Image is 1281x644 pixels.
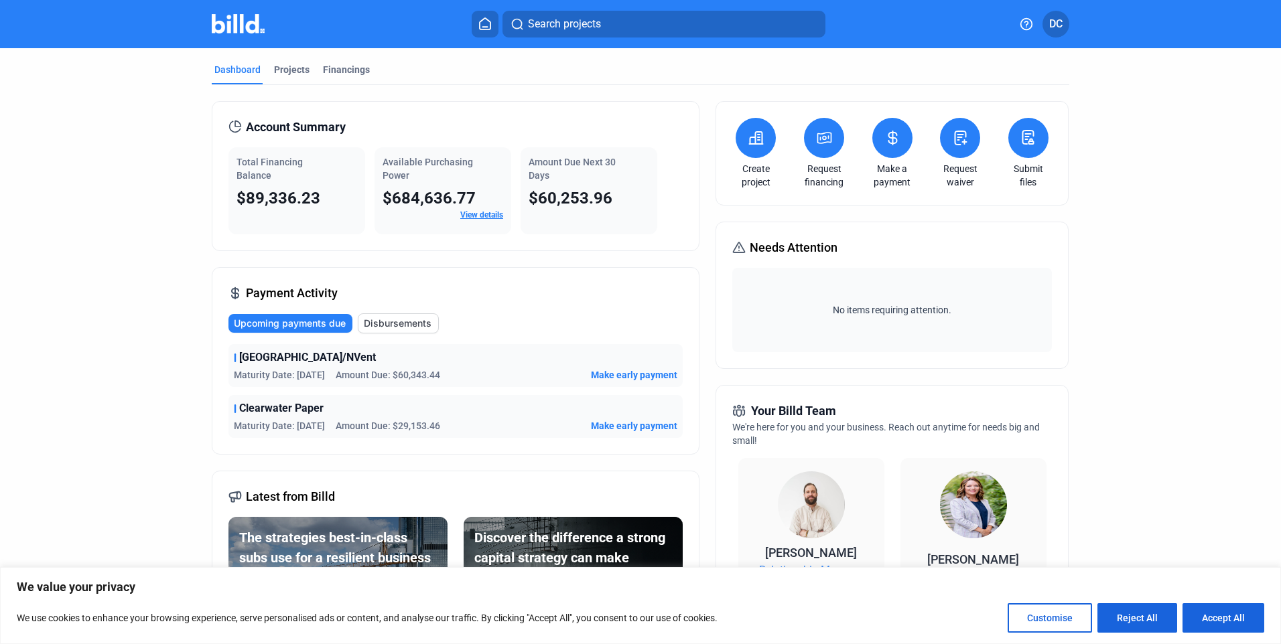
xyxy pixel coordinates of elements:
[529,157,616,181] span: Amount Due Next 30 Days
[765,546,857,560] span: [PERSON_NAME]
[1005,162,1052,189] a: Submit files
[237,157,303,181] span: Total Financing Balance
[869,162,916,189] a: Make a payment
[239,349,376,366] span: [GEOGRAPHIC_DATA]/NVent
[246,118,346,137] span: Account Summary
[17,579,1264,595] p: We value your privacy
[937,162,984,189] a: Request waiver
[323,63,370,76] div: Financings
[274,63,310,76] div: Projects
[383,157,473,181] span: Available Purchasing Power
[246,284,338,303] span: Payment Activity
[234,317,346,330] span: Upcoming payments due
[750,238,837,257] span: Needs Attention
[927,552,1019,566] span: [PERSON_NAME]
[502,11,825,37] button: Search projects
[234,368,325,382] span: Maturity Date: [DATE]
[17,610,718,626] p: We use cookies to enhance your browsing experience, serve personalised ads or content, and analys...
[940,471,1007,538] img: Territory Manager
[234,419,325,432] span: Maturity Date: [DATE]
[239,528,437,568] div: The strategies best-in-class subs use for a resilient business
[358,313,439,333] button: Disbursements
[237,189,320,208] span: $89,336.23
[738,303,1046,317] span: No items requiring attention.
[751,402,836,420] span: Your Billd Team
[246,487,335,506] span: Latest from Billd
[591,368,677,382] button: Make early payment
[801,162,848,189] a: Request financing
[759,562,863,578] span: Relationship Manager
[228,314,352,333] button: Upcoming payments due
[1008,603,1092,633] button: Customise
[732,162,779,189] a: Create project
[214,63,261,76] div: Dashboard
[212,14,265,33] img: Billd Company Logo
[460,210,503,220] a: View details
[778,471,845,538] img: Relationship Manager
[528,16,601,32] span: Search projects
[732,422,1040,446] span: We're here for you and your business. Reach out anytime for needs big and small!
[364,317,431,330] span: Disbursements
[1049,16,1063,32] span: DC
[474,528,672,568] div: Discover the difference a strong capital strategy can make
[591,419,677,432] button: Make early payment
[383,189,476,208] span: $684,636.77
[1183,603,1264,633] button: Accept All
[529,189,612,208] span: $60,253.96
[1097,603,1177,633] button: Reject All
[336,419,440,432] span: Amount Due: $29,153.46
[239,400,324,416] span: Clearwater Paper
[336,368,440,382] span: Amount Due: $60,343.44
[1042,11,1069,37] button: DC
